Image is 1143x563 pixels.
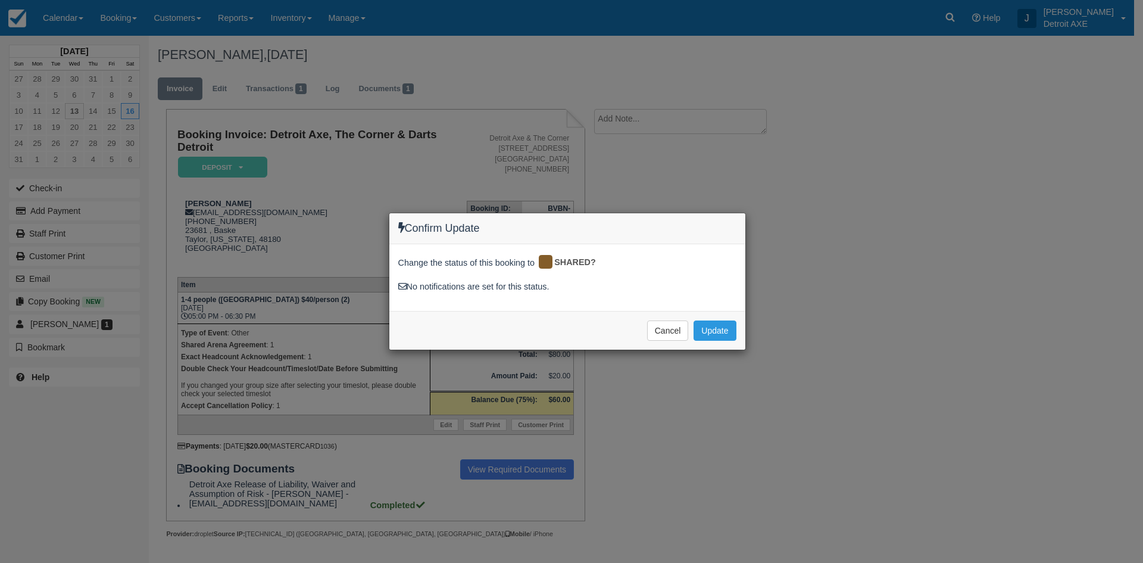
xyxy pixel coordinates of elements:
[647,321,689,341] button: Cancel
[398,257,535,272] span: Change the status of this booking to
[398,281,736,293] div: No notifications are set for this status.
[694,321,736,341] button: Update
[398,222,736,235] h4: Confirm Update
[537,253,604,272] div: SHARED?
